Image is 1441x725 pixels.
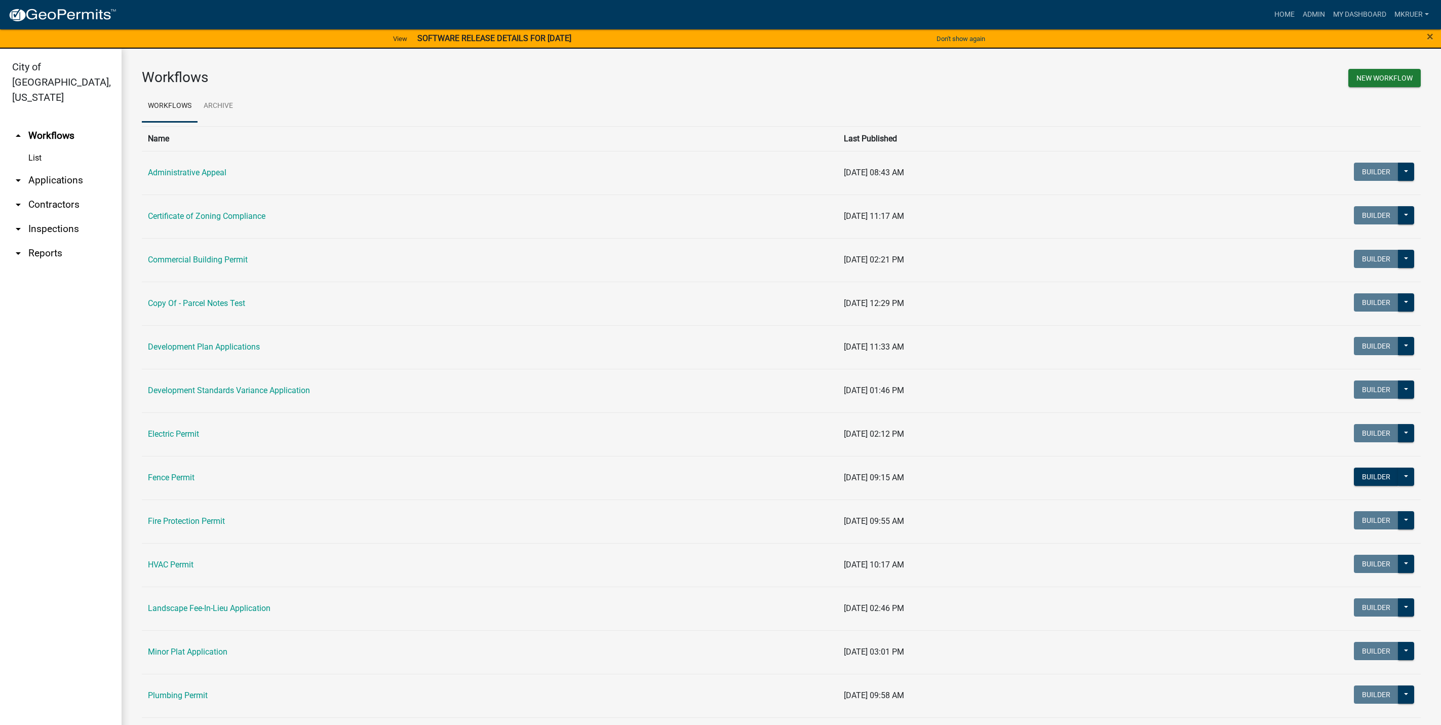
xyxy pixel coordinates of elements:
button: Builder [1354,163,1398,181]
span: [DATE] 12:29 PM [844,298,904,308]
a: Development Standards Variance Application [148,386,310,395]
strong: SOFTWARE RELEASE DETAILS FOR [DATE] [417,33,571,43]
a: Landscape Fee-In-Lieu Application [148,603,270,613]
button: Builder [1354,424,1398,442]
button: Builder [1354,337,1398,355]
a: Admin [1299,5,1329,24]
span: [DATE] 09:15 AM [844,473,904,482]
span: [DATE] 11:17 AM [844,211,904,221]
a: View [389,30,411,47]
button: Builder [1354,642,1398,660]
i: arrow_drop_down [12,174,24,186]
a: Commercial Building Permit [148,255,248,264]
a: Copy Of - Parcel Notes Test [148,298,245,308]
th: Last Published [838,126,1127,151]
a: Home [1270,5,1299,24]
a: Minor Plat Application [148,647,227,657]
span: [DATE] 11:33 AM [844,342,904,352]
button: Builder [1354,293,1398,312]
a: Archive [198,90,239,123]
i: arrow_drop_up [12,130,24,142]
span: [DATE] 08:43 AM [844,168,904,177]
button: Builder [1354,250,1398,268]
a: Electric Permit [148,429,199,439]
a: Administrative Appeal [148,168,226,177]
span: [DATE] 09:55 AM [844,516,904,526]
button: New Workflow [1348,69,1421,87]
span: [DATE] 02:21 PM [844,255,904,264]
a: Workflows [142,90,198,123]
button: Builder [1354,555,1398,573]
button: Close [1427,30,1433,43]
h3: Workflows [142,69,774,86]
a: Development Plan Applications [148,342,260,352]
i: arrow_drop_down [12,223,24,235]
a: Fire Protection Permit [148,516,225,526]
i: arrow_drop_down [12,199,24,211]
button: Builder [1354,468,1398,486]
a: HVAC Permit [148,560,193,569]
th: Name [142,126,838,151]
button: Builder [1354,685,1398,704]
span: [DATE] 02:12 PM [844,429,904,439]
span: × [1427,29,1433,44]
button: Builder [1354,206,1398,224]
a: Certificate of Zoning Compliance [148,211,265,221]
a: mkruer [1390,5,1433,24]
button: Builder [1354,380,1398,399]
a: Fence Permit [148,473,194,482]
button: Builder [1354,511,1398,529]
a: My Dashboard [1329,5,1390,24]
span: [DATE] 01:46 PM [844,386,904,395]
button: Don't show again [932,30,989,47]
a: Plumbing Permit [148,691,208,700]
i: arrow_drop_down [12,247,24,259]
span: [DATE] 09:58 AM [844,691,904,700]
span: [DATE] 03:01 PM [844,647,904,657]
button: Builder [1354,598,1398,617]
span: [DATE] 02:46 PM [844,603,904,613]
span: [DATE] 10:17 AM [844,560,904,569]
